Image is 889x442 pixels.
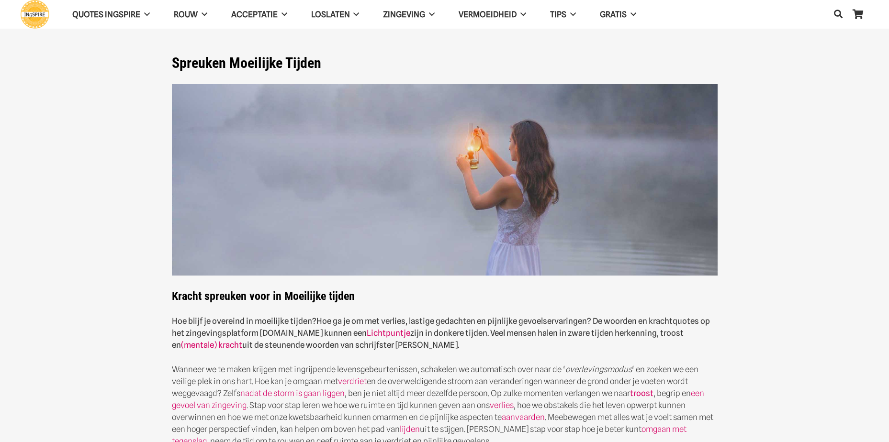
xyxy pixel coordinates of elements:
a: troost [630,388,653,398]
h1: Spreuken Moeilijke Tijden [172,55,718,72]
a: QUOTES INGSPIRE [60,2,162,27]
a: Zoeken [829,3,848,26]
a: Loslaten [299,2,371,27]
em: overlevingsmodus [565,365,632,374]
span: ROUW [174,10,198,19]
a: verlies [490,400,514,410]
a: ROUW [162,2,219,27]
span: QUOTES INGSPIRE [72,10,140,19]
span: Loslaten [311,10,350,19]
a: Zingeving [371,2,447,27]
a: aanvaarden [502,412,545,422]
span: Zingeving [383,10,425,19]
strong: Kracht spreuken voor in Moeilijke tijden [172,289,355,303]
strong: Hoe blijf je overeind in moeilijke tijden? [172,316,316,326]
a: GRATIS [588,2,648,27]
a: lijden [400,424,420,434]
img: Spreuken als steun en hoop in zware moeilijke tijden citaten van Ingspire [172,84,718,276]
a: nadat de storm is gaan liggen [240,388,345,398]
a: Lichtpuntje [367,328,410,338]
span: TIPS [550,10,566,19]
span: Acceptatie [231,10,278,19]
strong: Hoe ga je om met verlies, lastige gedachten en pijnlijke gevoelservaringen? De woorden en krachtq... [172,316,710,350]
span: VERMOEIDHEID [459,10,517,19]
a: VERMOEIDHEID [447,2,538,27]
a: verdriet [338,376,367,386]
a: TIPS [538,2,588,27]
a: Acceptatie [219,2,299,27]
span: GRATIS [600,10,627,19]
a: (mentale) kracht [181,340,242,350]
a: een gevoel van zingeving [172,388,704,410]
